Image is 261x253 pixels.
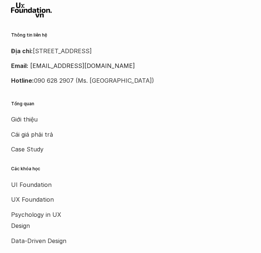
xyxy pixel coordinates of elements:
[30,62,135,69] a: [EMAIL_ADDRESS][DOMAIN_NAME]
[11,179,70,190] a: UI Foundation
[11,144,70,155] a: Case Study
[11,114,70,125] a: Giới thiệu
[11,77,34,84] strong: Hotline:
[11,101,239,106] p: Tổng quan
[11,209,70,232] a: Psychology in UX Design
[11,45,250,57] p: [STREET_ADDRESS]
[11,166,239,171] p: Các khóa học
[11,33,250,38] p: Thông tin liên hệ
[11,75,250,86] p: 090 628 2907 (Ms. [GEOGRAPHIC_DATA])
[11,47,33,55] strong: Địa chỉ:
[11,235,70,246] a: Data-Driven Design
[11,129,70,140] a: Cái giá phải trả
[11,62,28,69] strong: Email:
[11,194,70,205] a: UX Foundation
